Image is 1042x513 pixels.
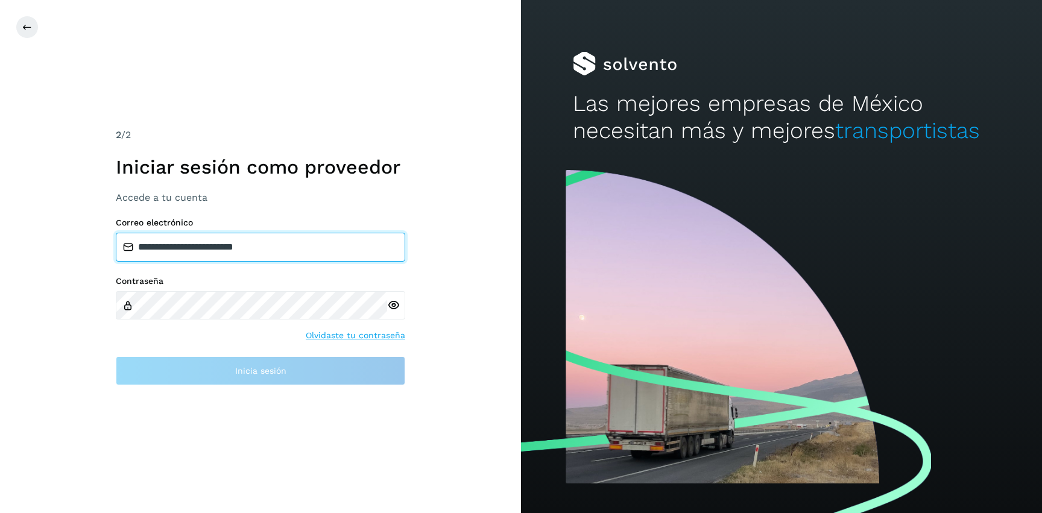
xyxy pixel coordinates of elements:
[116,218,405,228] label: Correo electrónico
[573,90,990,144] h2: Las mejores empresas de México necesitan más y mejores
[116,356,405,385] button: Inicia sesión
[116,276,405,286] label: Contraseña
[116,192,405,203] h3: Accede a tu cuenta
[235,367,286,375] span: Inicia sesión
[116,156,405,178] h1: Iniciar sesión como proveedor
[116,129,121,140] span: 2
[306,329,405,342] a: Olvidaste tu contraseña
[116,128,405,142] div: /2
[835,118,980,143] span: transportistas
